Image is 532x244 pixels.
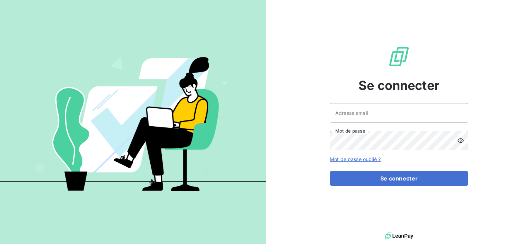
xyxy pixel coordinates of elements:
[358,76,440,95] span: Se connecter
[330,171,468,186] button: Se connecter
[385,231,413,241] img: logo
[388,45,410,68] img: Logo LeanPay
[330,156,381,162] a: Mot de passe oublié ?
[330,103,468,123] input: placeholder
